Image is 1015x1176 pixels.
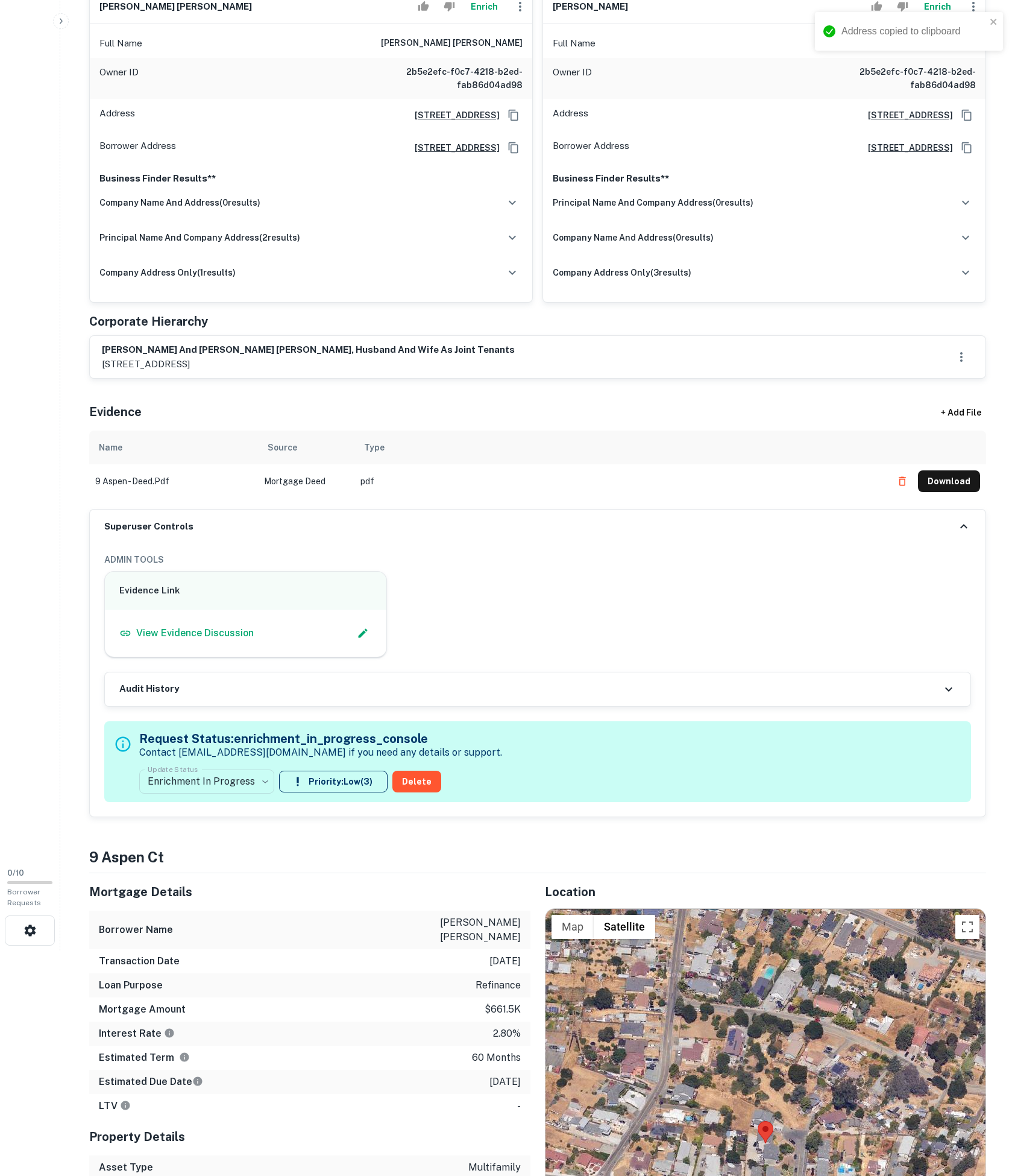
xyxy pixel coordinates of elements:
h6: Loan Purpose [99,978,163,993]
p: [PERSON_NAME] [PERSON_NAME] [412,915,521,944]
a: [STREET_ADDRESS] [858,141,953,154]
button: Copy Address [958,139,976,157]
button: Priority:Low(3) [279,771,388,792]
h6: ADMIN TOOLS [104,553,971,566]
h6: company address only ( 1 results) [99,266,236,279]
button: Show street map [551,915,594,939]
button: Copy Address [504,106,523,124]
svg: Estimate is based on a standard schedule for this type of loan. [192,1076,203,1087]
td: 9 aspen - deed.pdf [89,464,258,498]
p: 2.80% [493,1026,521,1041]
h6: company name and address ( 0 results) [99,196,260,209]
th: Source [258,431,354,464]
h6: Asset Type [99,1160,153,1175]
span: Borrower Requests [7,888,41,907]
h6: Evidence Link [119,584,372,598]
h6: Transaction Date [99,954,180,969]
h6: 2b5e2efc-f0c7-4218-b2ed-fab86d04ad98 [378,65,523,92]
h4: 9 aspen ct [89,846,986,868]
button: Copy Address [504,139,523,157]
p: View Evidence Discussion [136,626,254,640]
button: Download [918,470,980,492]
p: [DATE] [489,954,521,969]
h5: Request Status: enrichment_in_progress_console [139,730,502,748]
a: [STREET_ADDRESS] [858,109,953,122]
h6: 2b5e2efc-f0c7-4218-b2ed-fab86d04ad98 [831,65,976,92]
h5: Property Details [89,1128,530,1146]
h6: Interest Rate [99,1026,175,1041]
p: Owner ID [553,65,592,92]
p: Full Name [99,36,142,51]
th: Type [354,431,885,464]
h6: Estimated Term [99,1051,190,1065]
td: Mortgage Deed [258,464,354,498]
th: Name [89,431,258,464]
h5: Location [545,883,986,901]
h6: Estimated Due Date [99,1075,203,1089]
p: 60 months [472,1051,521,1065]
button: close [990,17,998,28]
h5: Corporate Hierarchy [89,312,208,330]
label: Update Status [148,764,198,774]
iframe: Chat Widget [955,1080,1015,1137]
h6: Audit History [119,682,179,696]
h6: company address only ( 3 results) [553,266,691,279]
h6: principal name and company address ( 0 results) [553,196,753,209]
h6: Mortgage Amount [99,1002,186,1017]
p: Borrower Address [99,139,176,157]
h6: Superuser Controls [104,520,193,534]
a: View Evidence Discussion [119,626,254,640]
button: Toggle fullscreen view [955,915,979,939]
svg: The interest rates displayed on the website are for informational purposes only and may be report... [164,1028,175,1038]
div: Name [99,440,122,455]
h5: Evidence [89,403,142,421]
td: pdf [354,464,885,498]
h6: LTV [99,1099,131,1113]
p: Business Finder Results** [99,171,523,186]
p: refinance [476,978,521,993]
h6: company name and address ( 0 results) [553,231,714,244]
p: Full Name [553,36,595,51]
div: + Add File [919,402,1003,423]
h6: Borrower Name [99,923,173,937]
p: [DATE] [489,1075,521,1089]
p: Owner ID [99,65,139,92]
button: Copy Address [958,106,976,124]
h5: Mortgage Details [89,883,530,901]
svg: Term is based on a standard schedule for this type of loan. [179,1052,190,1063]
span: 0 / 10 [7,868,24,877]
p: Borrower Address [553,139,629,157]
p: Address [99,106,135,124]
svg: LTVs displayed on the website are for informational purposes only and may be reported incorrectly... [120,1100,131,1111]
div: Source [268,440,297,455]
button: Show satellite imagery [594,915,655,939]
a: [STREET_ADDRESS] [405,141,500,154]
p: - [517,1099,521,1113]
p: [STREET_ADDRESS] [102,357,515,371]
div: Type [364,440,385,455]
h6: principal name and company address ( 2 results) [99,231,300,244]
p: $661.5k [485,1002,521,1017]
div: Address copied to clipboard [841,24,986,39]
p: multifamily [468,1160,521,1175]
div: Enrichment In Progress [139,765,274,798]
a: [STREET_ADDRESS] [405,109,500,122]
button: Delete file [891,472,913,491]
div: scrollable content [89,431,986,509]
p: Contact [EMAIL_ADDRESS][DOMAIN_NAME] if you need any details or support. [139,745,502,760]
button: Delete [392,771,441,792]
p: Business Finder Results** [553,171,976,186]
h6: [PERSON_NAME] [PERSON_NAME] [381,36,523,51]
button: Edit Slack Link [354,624,372,642]
p: Address [553,106,588,124]
h6: [PERSON_NAME] and [PERSON_NAME] [PERSON_NAME], husband and wife as joint tenants [102,343,515,357]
